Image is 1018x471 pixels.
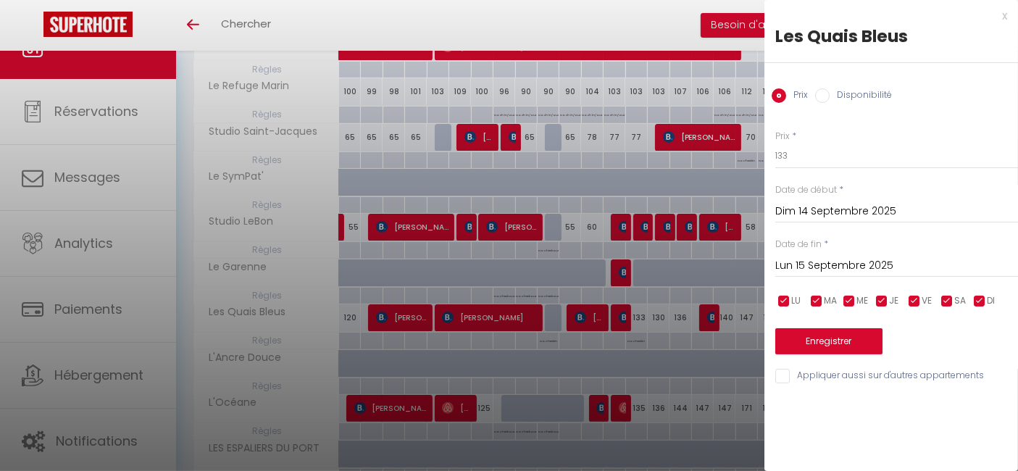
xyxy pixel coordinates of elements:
[775,183,837,197] label: Date de début
[824,294,837,308] span: MA
[775,25,1007,48] div: Les Quais Bleus
[987,294,995,308] span: DI
[856,294,868,308] span: ME
[775,238,822,251] label: Date de fin
[954,294,966,308] span: SA
[775,130,790,143] label: Prix
[830,88,892,104] label: Disponibilité
[12,6,55,49] button: Ouvrir le widget de chat LiveChat
[889,294,898,308] span: JE
[786,88,808,104] label: Prix
[956,406,1007,460] iframe: Chat
[791,294,801,308] span: LU
[764,7,1007,25] div: x
[775,328,883,354] button: Enregistrer
[922,294,932,308] span: VE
